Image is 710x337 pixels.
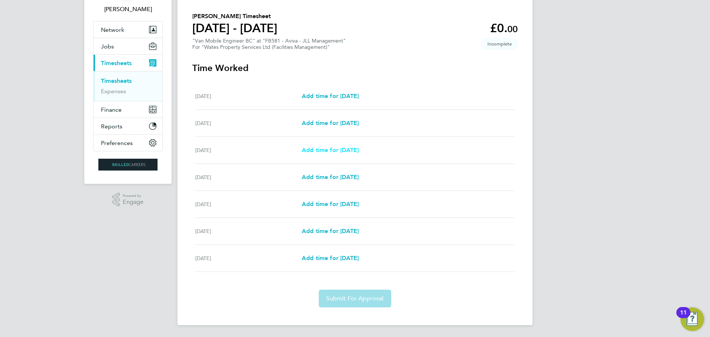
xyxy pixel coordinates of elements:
[192,12,277,21] h2: [PERSON_NAME] Timesheet
[302,255,359,262] span: Add time for [DATE]
[195,173,302,182] div: [DATE]
[302,92,359,101] a: Add time for [DATE]
[101,43,114,50] span: Jobs
[195,92,302,101] div: [DATE]
[94,38,162,54] button: Jobs
[481,38,518,50] span: This timesheet is Incomplete.
[490,21,518,35] app-decimal: £0.
[302,173,359,182] a: Add time for [DATE]
[507,24,518,34] span: 00
[94,71,162,101] div: Timesheets
[98,159,158,171] img: skilledcareers-logo-retina.png
[302,92,359,100] span: Add time for [DATE]
[680,307,704,331] button: Open Resource Center, 11 new notifications
[302,119,359,128] a: Add time for [DATE]
[302,146,359,155] a: Add time for [DATE]
[302,173,359,181] span: Add time for [DATE]
[94,118,162,134] button: Reports
[101,123,122,130] span: Reports
[195,254,302,263] div: [DATE]
[101,26,124,33] span: Network
[195,119,302,128] div: [DATE]
[195,200,302,209] div: [DATE]
[94,101,162,118] button: Finance
[302,200,359,208] span: Add time for [DATE]
[94,21,162,38] button: Network
[680,313,687,322] div: 11
[192,38,346,50] div: "Van Mobile Engineer BC" at "FB581 - Aviva - JLL Management"
[123,193,143,199] span: Powered by
[302,200,359,209] a: Add time for [DATE]
[195,227,302,236] div: [DATE]
[101,106,122,113] span: Finance
[195,146,302,155] div: [DATE]
[94,55,162,71] button: Timesheets
[101,88,126,95] a: Expenses
[302,146,359,154] span: Add time for [DATE]
[112,193,144,207] a: Powered byEngage
[123,199,143,205] span: Engage
[93,159,163,171] a: Go to home page
[93,5,163,14] span: James Croom
[192,44,346,50] div: For "Wates Property Services Ltd (Facilities Management)"
[302,254,359,263] a: Add time for [DATE]
[302,228,359,235] span: Add time for [DATE]
[192,21,277,36] h1: [DATE] - [DATE]
[302,119,359,127] span: Add time for [DATE]
[94,135,162,151] button: Preferences
[101,60,132,67] span: Timesheets
[302,227,359,236] a: Add time for [DATE]
[101,139,133,146] span: Preferences
[192,62,518,74] h3: Time Worked
[101,77,132,84] a: Timesheets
